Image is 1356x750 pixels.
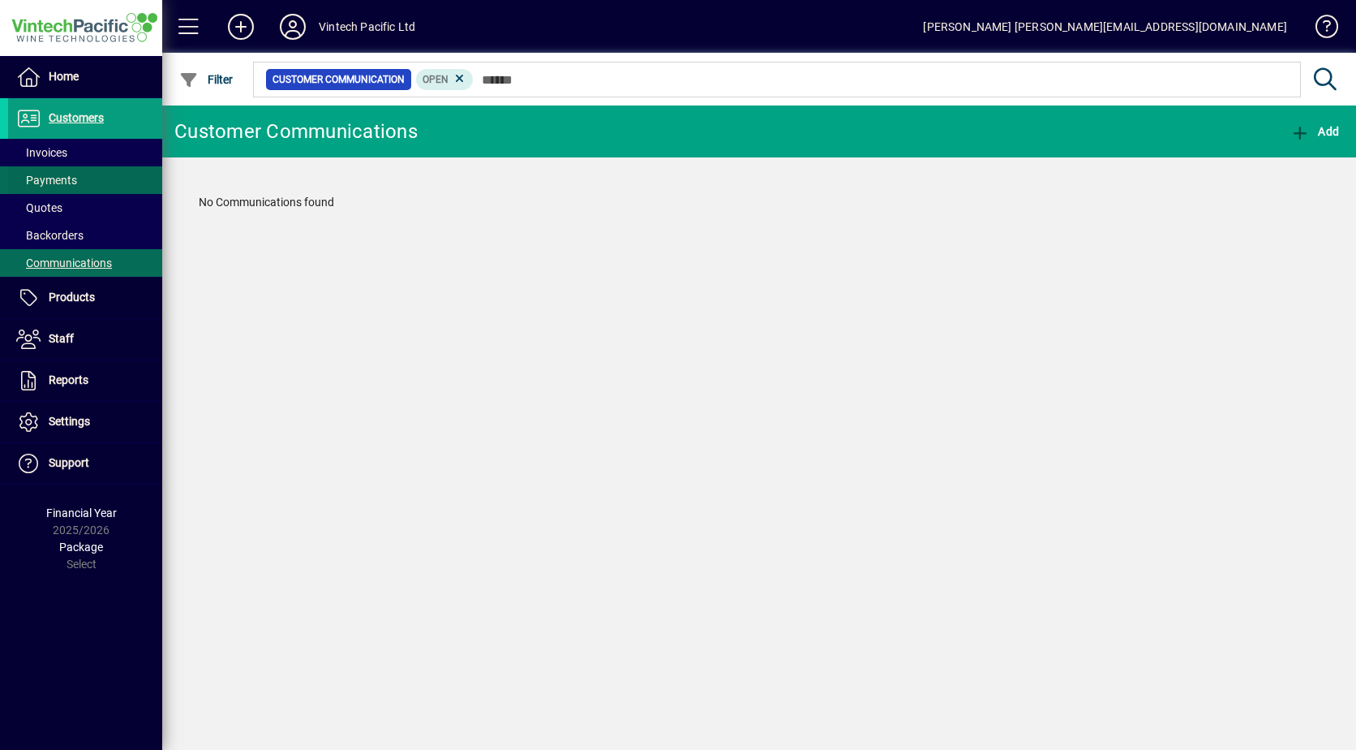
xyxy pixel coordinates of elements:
span: Package [59,541,103,554]
a: Quotes [8,194,162,222]
button: Filter [175,65,238,94]
a: Products [8,278,162,318]
a: Knowledge Base [1303,3,1336,56]
span: Home [49,70,79,83]
button: Add [215,12,267,41]
span: Settings [49,415,90,428]
span: Backorders [16,229,84,242]
span: Products [49,291,95,304]
span: Open [423,74,448,85]
div: Vintech Pacific Ltd [319,14,415,40]
div: [PERSON_NAME] [PERSON_NAME][EMAIL_ADDRESS][DOMAIN_NAME] [923,14,1287,40]
span: Customers [49,111,104,124]
div: Customer Communications [174,119,418,144]
span: Customer Communication [272,71,405,88]
button: Profile [267,12,319,41]
a: Home [8,57,162,97]
span: Communications [16,256,112,269]
a: Communications [8,249,162,277]
a: Reports [8,360,162,401]
span: Quotes [16,201,62,214]
a: Staff [8,319,162,360]
span: Financial Year [46,506,117,519]
button: Add [1286,117,1343,146]
a: Support [8,443,162,484]
mat-chip: Open Status: Open [416,69,474,90]
span: Support [49,456,89,469]
span: Invoices [16,146,67,159]
a: Backorders [8,222,162,249]
span: Add [1290,125,1339,138]
span: Filter [179,73,234,86]
span: Payments [16,174,77,187]
span: Staff [49,332,74,345]
span: Reports [49,373,88,386]
a: Settings [8,402,162,442]
a: Invoices [8,139,162,166]
div: No Communications found [182,178,1336,227]
a: Payments [8,166,162,194]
